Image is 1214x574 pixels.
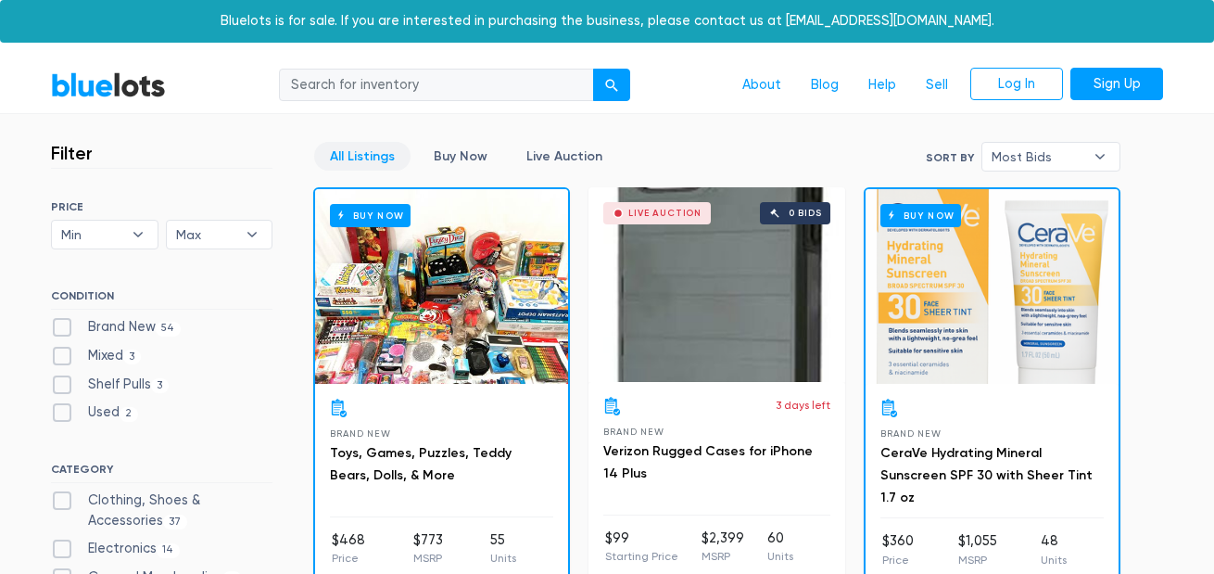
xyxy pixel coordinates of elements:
a: Live Auction [511,142,618,171]
p: Starting Price [605,548,678,565]
label: Clothing, Shoes & Accessories [51,491,272,530]
li: $2,399 [702,529,744,566]
a: Sign Up [1070,68,1163,101]
span: 54 [156,322,181,337]
span: Brand New [880,428,941,439]
h6: CATEGORY [51,463,272,483]
span: 37 [163,515,187,529]
input: Search for inventory [279,69,594,102]
p: MSRP [413,550,443,567]
span: 3 [151,378,169,393]
li: $360 [882,531,914,568]
a: Buy Now [418,142,503,171]
a: Live Auction 0 bids [588,187,845,382]
li: $468 [332,530,365,568]
li: 60 [767,529,793,566]
a: Toys, Games, Puzzles, Teddy Bears, Dolls, & More [330,445,512,483]
h6: Buy Now [880,204,961,227]
a: Help [854,68,911,103]
a: About [727,68,796,103]
li: 48 [1041,531,1067,568]
span: 14 [157,543,180,558]
p: Price [882,552,914,568]
h6: Buy Now [330,204,411,227]
span: Brand New [603,427,664,437]
h3: Filter [51,142,93,164]
p: Units [767,548,793,565]
p: Units [1041,552,1067,568]
p: Units [490,550,516,567]
div: 0 bids [789,209,822,218]
b: ▾ [1081,143,1119,171]
a: Buy Now [315,189,568,384]
li: $1,055 [958,531,997,568]
a: Log In [970,68,1063,101]
a: Sell [911,68,963,103]
li: $773 [413,530,443,568]
a: Blog [796,68,854,103]
p: MSRP [958,552,997,568]
label: Sort By [926,149,974,166]
label: Electronics [51,539,180,559]
li: 55 [490,530,516,568]
a: All Listings [314,142,411,171]
p: 3 days left [776,397,830,414]
b: ▾ [119,221,158,249]
label: Mixed [51,346,141,366]
span: Most Bids [992,143,1084,171]
h6: CONDITION [51,289,272,310]
a: CeraVe Hydrating Mineral Sunscreen SPF 30 with Sheer Tint 1.7 oz [880,445,1093,505]
span: Max [176,221,237,249]
h6: PRICE [51,200,272,213]
span: 2 [120,407,138,422]
div: Live Auction [628,209,702,218]
label: Shelf Pulls [51,375,169,395]
label: Used [51,402,138,423]
li: $99 [605,529,678,566]
span: Min [61,221,122,249]
a: BlueLots [51,71,166,98]
span: Brand New [330,428,390,439]
b: ▾ [233,221,272,249]
a: Verizon Rugged Cases for iPhone 14 Plus [603,443,813,481]
p: Price [332,550,365,567]
p: MSRP [702,548,744,565]
a: Buy Now [866,189,1119,384]
span: 3 [123,350,141,364]
label: Brand New [51,317,181,338]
